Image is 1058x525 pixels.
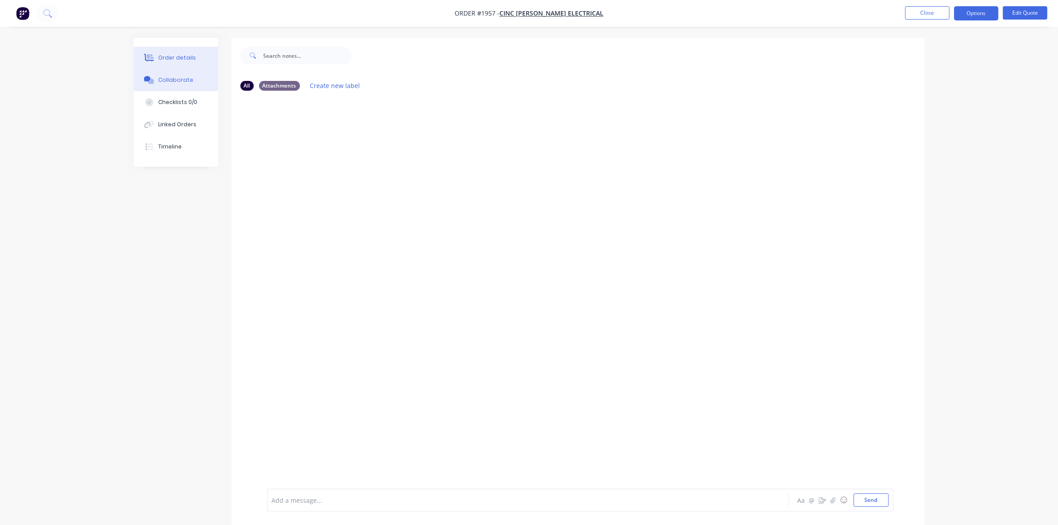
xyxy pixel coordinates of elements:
[264,47,351,64] input: Search notes...
[158,76,193,84] div: Collaborate
[1003,6,1047,20] button: Edit Quote
[905,6,950,20] button: Close
[455,9,499,18] span: Order #1957 -
[134,136,218,158] button: Timeline
[134,47,218,69] button: Order details
[259,81,300,91] div: Attachments
[158,98,197,106] div: Checklists 0/0
[796,495,806,505] button: Aa
[806,495,817,505] button: @
[838,495,849,505] button: ☺
[158,54,196,62] div: Order details
[854,493,889,507] button: Send
[134,69,218,91] button: Collaborate
[499,9,603,18] a: CINC [PERSON_NAME] Electrical
[240,81,254,91] div: All
[305,80,365,92] button: Create new label
[134,91,218,113] button: Checklists 0/0
[16,7,29,20] img: Factory
[158,120,196,128] div: Linked Orders
[954,6,998,20] button: Options
[158,143,182,151] div: Timeline
[134,113,218,136] button: Linked Orders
